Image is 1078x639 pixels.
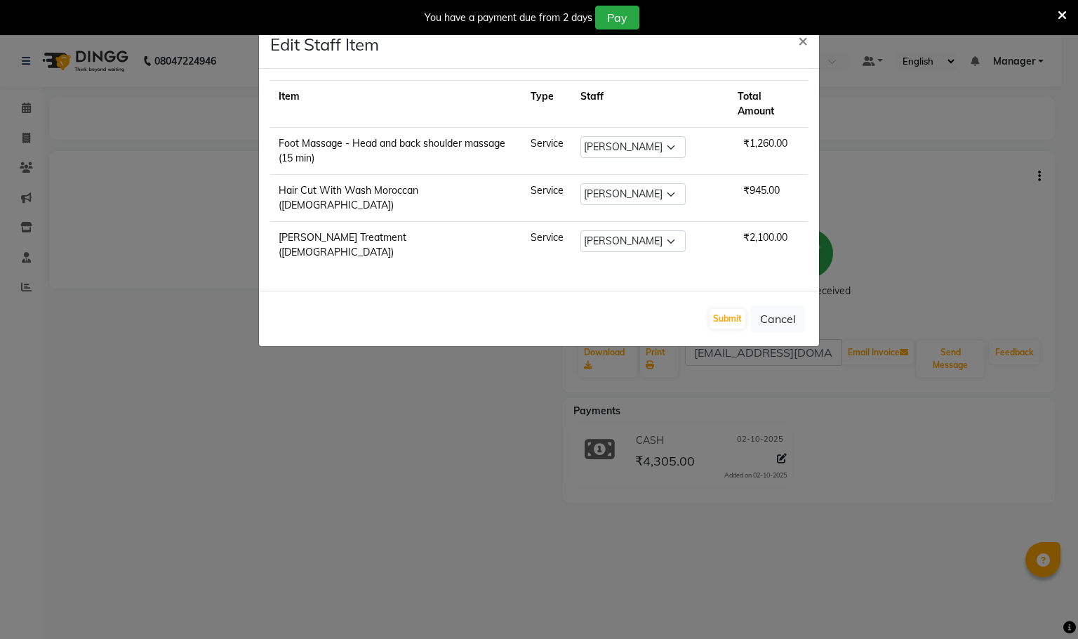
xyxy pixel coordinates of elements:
th: Total Amount [729,81,808,128]
button: Submit [710,309,745,329]
button: Cancel [751,305,805,332]
td: Service [522,128,572,175]
h4: Edit Staff Item [270,32,379,57]
th: Staff [572,81,729,128]
td: Hair Cut With Wash Moroccan ([DEMOGRAPHIC_DATA]) [270,175,522,222]
td: [PERSON_NAME] Treatment ([DEMOGRAPHIC_DATA]) [270,222,522,269]
th: Type [522,81,572,128]
td: Service [522,222,572,269]
span: ₹945.00 [738,178,785,202]
span: ₹1,260.00 [738,131,793,155]
iframe: chat widget [1019,583,1064,625]
div: You have a payment due from 2 days [425,11,592,25]
th: Item [270,81,522,128]
td: Foot Massage - Head and back shoulder massage (15 min) [270,128,522,175]
td: Service [522,175,572,222]
span: ₹2,100.00 [738,225,793,249]
button: Pay [595,6,639,29]
button: Close [787,20,819,60]
span: × [798,29,808,51]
